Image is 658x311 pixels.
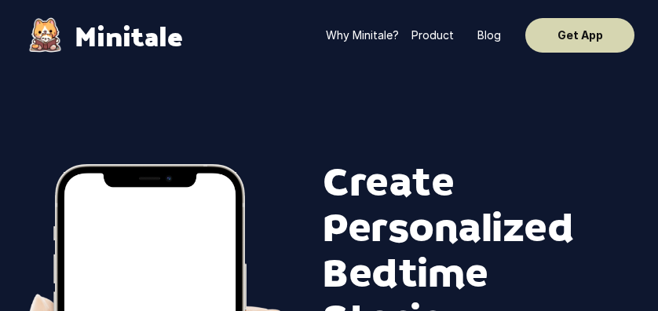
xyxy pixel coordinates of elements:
p: Product [411,28,454,43]
a: MinitaleMinitale [24,13,204,57]
p: Why Minitale? [326,28,399,43]
a: Why Minitale? [329,27,397,43]
p: Get App [557,27,603,43]
p: Minitale [75,21,183,49]
a: Blog [469,27,510,43]
p: Blog [477,28,501,43]
button: Get App [525,18,634,53]
img: Minitale [24,13,67,57]
a: Product [412,27,453,43]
